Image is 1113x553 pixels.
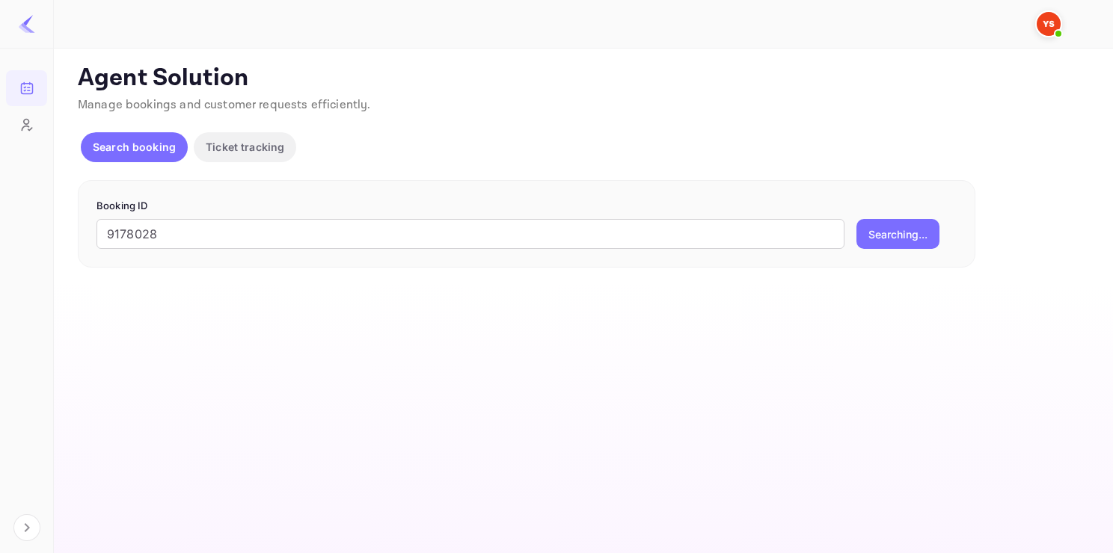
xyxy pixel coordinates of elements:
span: Manage bookings and customer requests efficiently. [78,97,371,113]
p: Search booking [93,139,176,155]
img: LiteAPI [18,15,36,33]
img: Yandex Support [1037,12,1061,36]
p: Agent Solution [78,64,1086,93]
p: Ticket tracking [206,139,284,155]
p: Booking ID [96,199,957,214]
button: Searching... [856,219,939,249]
a: Customers [6,107,47,141]
button: Expand navigation [13,514,40,541]
a: Bookings [6,70,47,105]
input: Enter Booking ID (e.g., 63782194) [96,219,844,249]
